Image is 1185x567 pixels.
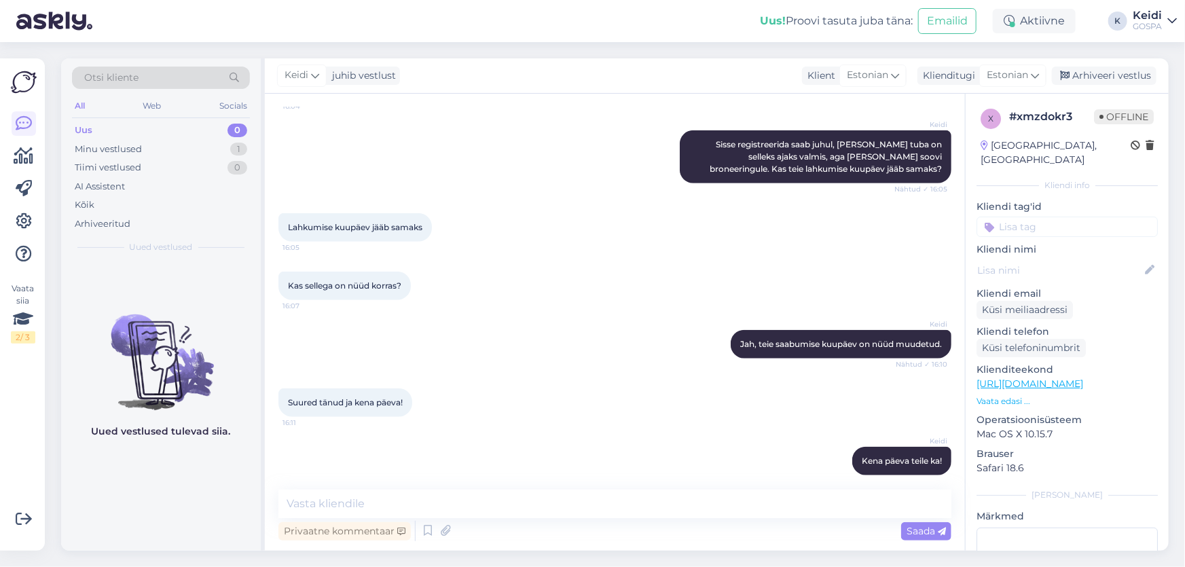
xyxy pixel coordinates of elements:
div: 0 [227,124,247,137]
span: 16:11 [282,418,333,428]
span: Kas sellega on nüüd korras? [288,280,401,291]
p: Klienditeekond [977,363,1158,377]
div: Web [141,97,164,115]
span: Saada [907,525,946,537]
span: Keidi [285,68,308,83]
div: Socials [217,97,250,115]
input: Lisa tag [977,217,1158,237]
span: 16:13 [896,476,947,486]
div: Tiimi vestlused [75,161,141,175]
div: 0 [227,161,247,175]
span: Lahkumise kuupäev jääb samaks [288,222,422,232]
p: Märkmed [977,509,1158,524]
span: Offline [1094,109,1154,124]
a: [URL][DOMAIN_NAME] [977,378,1083,390]
p: Kliendi telefon [977,325,1158,339]
span: Keidi [896,436,947,446]
p: Mac OS X 10.15.7 [977,427,1158,441]
div: Kõik [75,198,94,212]
div: juhib vestlust [327,69,396,83]
button: Emailid [918,8,977,34]
div: Kliendi info [977,179,1158,191]
span: Otsi kliente [84,71,139,85]
div: Vaata siia [11,282,35,344]
p: Vaata edasi ... [977,395,1158,407]
input: Lisa nimi [977,263,1142,278]
span: Kena päeva teile ka! [862,456,942,466]
div: Privaatne kommentaar [278,522,411,541]
div: All [72,97,88,115]
div: Küsi telefoninumbrit [977,339,1086,357]
p: Uued vestlused tulevad siia. [92,424,231,439]
span: 16:05 [282,242,333,253]
span: Estonian [847,68,888,83]
div: # xmzdokr3 [1009,109,1094,125]
p: Operatsioonisüsteem [977,413,1158,427]
span: x [988,113,993,124]
div: Keidi [1133,10,1162,21]
span: Nähtud ✓ 16:05 [894,184,947,194]
span: Suured tänud ja kena päeva! [288,397,403,407]
div: Küsi meiliaadressi [977,301,1073,319]
b: Uus! [760,14,786,27]
span: Keidi [896,120,947,130]
div: Aktiivne [993,9,1076,33]
div: Klienditugi [917,69,975,83]
div: AI Assistent [75,180,125,194]
p: Brauser [977,447,1158,461]
div: 1 [230,143,247,156]
div: Proovi tasuta juba täna: [760,13,913,29]
img: Askly Logo [11,69,37,95]
div: Uus [75,124,92,137]
div: 2 / 3 [11,331,35,344]
div: K [1108,12,1127,31]
span: Sisse registreerida saab juhul, [PERSON_NAME] tuba on selleks ajaks valmis, aga [PERSON_NAME] soo... [710,139,944,174]
a: KeidiGOSPA [1133,10,1177,32]
span: Jah, teie saabumise kuupäev on nüüd muudetud. [740,339,942,349]
p: Kliendi nimi [977,242,1158,257]
img: No chats [61,290,261,412]
span: Estonian [987,68,1028,83]
p: Safari 18.6 [977,461,1158,475]
span: Nähtud ✓ 16:10 [896,359,947,369]
div: Arhiveeritud [75,217,130,231]
div: [PERSON_NAME] [977,489,1158,501]
p: Kliendi email [977,287,1158,301]
div: [GEOGRAPHIC_DATA], [GEOGRAPHIC_DATA] [981,139,1131,167]
div: GOSPA [1133,21,1162,32]
span: Keidi [896,319,947,329]
span: Uued vestlused [130,241,193,253]
span: 16:07 [282,301,333,311]
p: Kliendi tag'id [977,200,1158,214]
div: Arhiveeri vestlus [1052,67,1156,85]
div: Minu vestlused [75,143,142,156]
div: Klient [802,69,835,83]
